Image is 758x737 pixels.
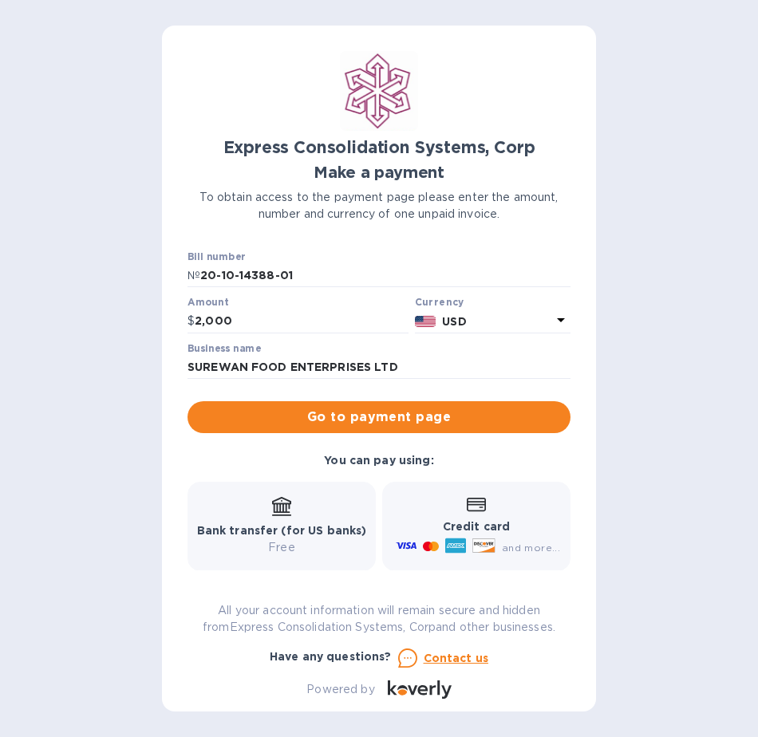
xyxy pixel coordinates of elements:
[188,313,195,329] p: $
[442,315,466,328] b: USD
[195,309,409,333] input: 0.00
[270,650,392,663] b: Have any questions?
[188,356,570,380] input: Enter business name
[197,524,367,537] b: Bank transfer (for US banks)
[188,401,570,433] button: Go to payment page
[415,316,436,327] img: USD
[200,408,558,427] span: Go to payment page
[188,252,245,262] label: Bill number
[188,189,570,223] p: To obtain access to the payment page please enter the amount, number and currency of one unpaid i...
[188,344,261,353] label: Business name
[324,454,433,467] b: You can pay using:
[502,542,560,554] span: and more...
[188,602,570,636] p: All your account information will remain secure and hidden from Express Consolidation Systems, Co...
[188,298,228,308] label: Amount
[188,267,200,284] p: №
[415,296,464,308] b: Currency
[223,137,535,157] b: Express Consolidation Systems, Corp
[197,539,367,556] p: Free
[200,264,570,288] input: Enter bill number
[424,652,489,664] u: Contact us
[306,681,374,698] p: Powered by
[188,164,570,182] h1: Make a payment
[443,520,510,533] b: Credit card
